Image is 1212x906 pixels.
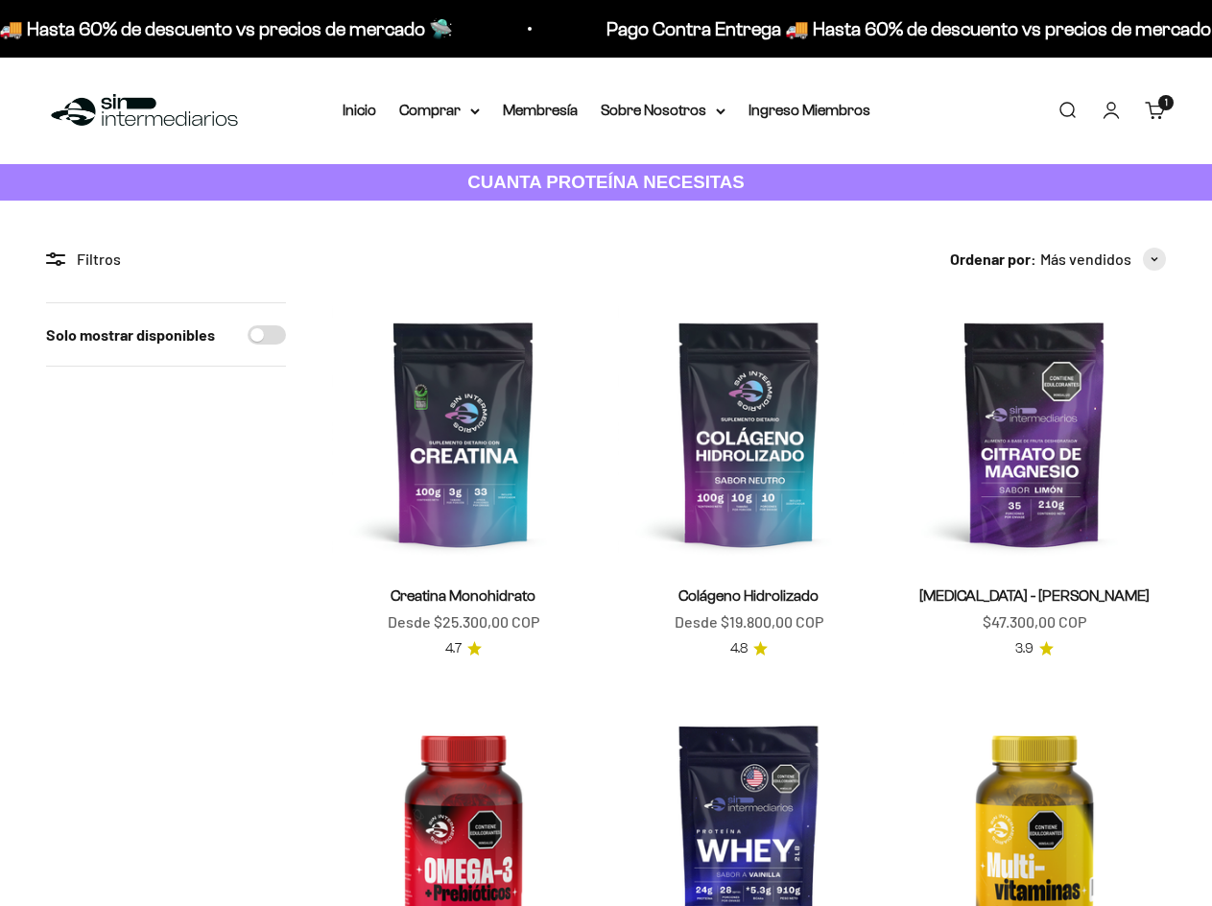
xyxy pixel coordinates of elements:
[950,247,1036,272] span: Ordenar por:
[730,638,748,659] span: 4.8
[46,247,286,272] div: Filtros
[445,638,482,659] a: 4.74.7 de 5.0 estrellas
[391,587,535,604] a: Creatina Monohidrato
[503,102,578,118] a: Membresía
[749,102,870,118] a: Ingreso Miembros
[1040,247,1166,272] button: Más vendidos
[467,172,745,192] strong: CUANTA PROTEÍNA NECESITAS
[730,638,768,659] a: 4.84.8 de 5.0 estrellas
[1040,247,1131,272] span: Más vendidos
[343,102,376,118] a: Inicio
[919,587,1150,604] a: [MEDICAL_DATA] - [PERSON_NAME]
[399,98,480,123] summary: Comprar
[1165,98,1168,107] span: 1
[561,13,1194,44] p: Pago Contra Entrega 🚚 Hasta 60% de descuento vs precios de mercado 🛸
[675,609,823,634] sale-price: Desde $19.800,00 COP
[445,638,462,659] span: 4.7
[46,322,215,347] label: Solo mostrar disponibles
[388,609,539,634] sale-price: Desde $25.300,00 COP
[601,98,725,123] summary: Sobre Nosotros
[678,587,819,604] a: Colágeno Hidrolizado
[1015,638,1054,659] a: 3.93.9 de 5.0 estrellas
[1015,638,1034,659] span: 3.9
[983,609,1086,634] sale-price: $47.300,00 COP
